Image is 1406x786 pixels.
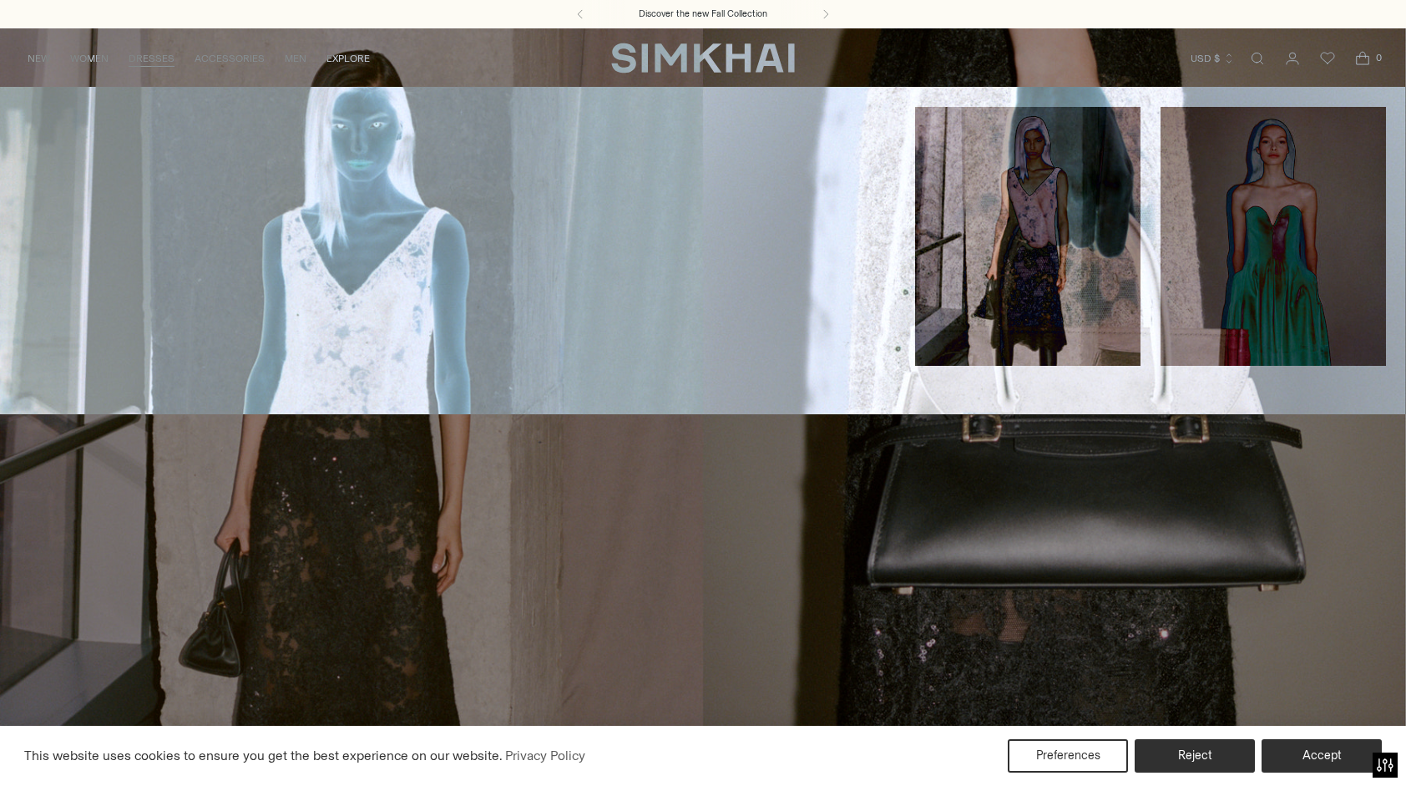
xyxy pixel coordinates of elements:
[24,748,503,763] span: This website uses cookies to ensure you get the best experience on our website.
[1262,739,1382,773] button: Accept
[1371,50,1386,65] span: 0
[1135,739,1255,773] button: Reject
[639,8,767,21] a: Discover the new Fall Collection
[28,40,50,77] a: NEW
[70,40,109,77] a: WOMEN
[503,743,588,768] a: Privacy Policy (opens in a new tab)
[1191,40,1235,77] button: USD $
[285,40,306,77] a: MEN
[1008,739,1128,773] button: Preferences
[611,42,795,74] a: SIMKHAI
[1276,42,1309,75] a: Go to the account page
[195,40,265,77] a: ACCESSORIES
[1311,42,1344,75] a: Wishlist
[129,40,174,77] a: DRESSES
[326,40,370,77] a: EXPLORE
[1241,42,1274,75] a: Open search modal
[1346,42,1379,75] a: Open cart modal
